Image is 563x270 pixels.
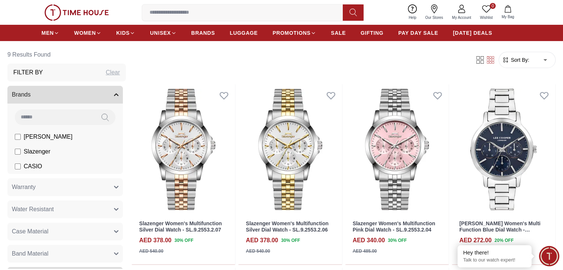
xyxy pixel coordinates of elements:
[477,15,496,20] span: Wishlist
[15,134,21,140] input: [PERSON_NAME]
[272,26,316,40] a: PROMOTIONS
[281,237,300,244] span: 30 % OFF
[246,220,328,233] a: Slazenger Women's Multifunction Silver Dial Watch - SL.9.2553.2.06
[132,84,235,215] img: Slazenger Women's Multifunction Silver Dial Watch - SL.9.2553.2.07
[453,26,492,40] a: [DATE] DEALS
[449,15,474,20] span: My Account
[453,29,492,37] span: [DATE] DEALS
[353,236,385,245] h4: AED 340.00
[421,3,448,22] a: Our Stores
[174,237,193,244] span: 30 % OFF
[74,29,96,37] span: WOMEN
[230,29,258,37] span: LUGGAGE
[106,68,120,77] div: Clear
[13,68,43,77] h3: Filter By
[463,257,526,263] p: Talk to our watch expert!
[15,163,21,169] input: CASIO
[345,84,449,215] img: Slazenger Women's Multifunction Pink Dial Watch - SL.9.2553.2.04
[24,132,73,141] span: [PERSON_NAME]
[539,246,559,266] div: Chat Widget
[116,26,135,40] a: KIDS
[12,227,48,236] span: Case Material
[74,26,101,40] a: WOMEN
[398,29,438,37] span: PAY DAY SALE
[139,220,222,233] a: Slazenger Women's Multifunction Silver Dial Watch - SL.9.2553.2.07
[509,56,529,64] span: Sort By:
[476,3,497,22] a: 0Wishlist
[388,237,407,244] span: 30 % OFF
[41,29,54,37] span: MEN
[353,220,435,233] a: Slazenger Women's Multifunction Pink Dial Watch - SL.9.2553.2.04
[497,4,519,21] button: My Bag
[272,29,311,37] span: PROMOTIONS
[150,29,171,37] span: UNISEX
[7,223,123,240] button: Case Material
[361,26,383,40] a: GIFTING
[24,162,42,171] span: CASIO
[12,249,48,258] span: Band Material
[502,56,529,64] button: Sort By:
[398,26,438,40] a: PAY DAY SALE
[7,46,126,64] h6: 9 Results Found
[230,26,258,40] a: LUGGAGE
[490,3,496,9] span: 0
[246,248,270,254] div: AED 540.00
[404,3,421,22] a: Help
[331,29,346,37] span: SALE
[41,26,59,40] a: MEN
[139,248,163,254] div: AED 540.00
[150,26,176,40] a: UNISEX
[12,90,31,99] span: Brands
[191,26,215,40] a: BRANDS
[361,29,383,37] span: GIFTING
[116,29,130,37] span: KIDS
[238,84,342,215] img: Slazenger Women's Multifunction Silver Dial Watch - SL.9.2553.2.06
[459,236,492,245] h4: AED 272.00
[44,4,109,21] img: ...
[191,29,215,37] span: BRANDS
[452,84,555,215] img: Lee Cooper Women's Multi Function Blue Dial Watch - LC07946.390
[331,26,346,40] a: SALE
[12,205,54,214] span: Water Resistant
[422,15,446,20] span: Our Stores
[499,14,517,20] span: My Bag
[495,237,513,244] span: 20 % OFF
[463,249,526,256] div: Hey there!
[459,220,540,239] a: [PERSON_NAME] Women's Multi Function Blue Dial Watch - LC07946.390
[7,200,123,218] button: Water Resistant
[7,86,123,104] button: Brands
[353,248,377,254] div: AED 485.00
[406,15,419,20] span: Help
[12,183,36,192] span: Warranty
[139,236,171,245] h4: AED 378.00
[15,149,21,155] input: Slazenger
[7,178,123,196] button: Warranty
[7,245,123,263] button: Band Material
[246,236,278,245] h4: AED 378.00
[24,147,50,156] span: Slazenger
